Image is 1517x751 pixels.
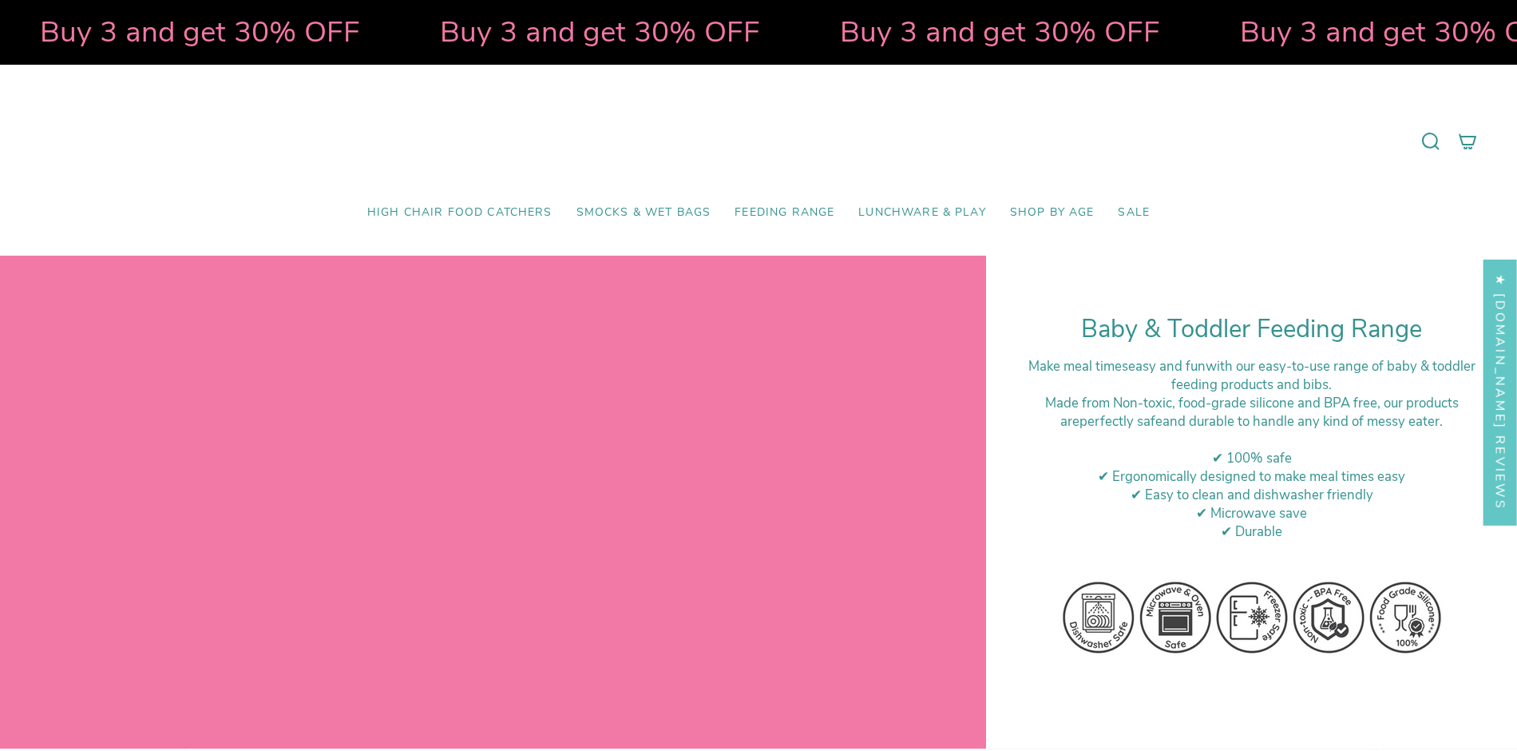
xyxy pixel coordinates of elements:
[1128,357,1206,375] strong: easy and fun
[1483,260,1517,526] div: Click to open Judge.me floating reviews tab
[367,206,553,220] span: High Chair Food Catchers
[1026,357,1477,394] div: Make meal times with our easy-to-use range of baby & toddler feeding products and bibs.
[576,206,711,220] span: Smocks & Wet Bags
[1010,206,1095,220] span: Shop by Age
[831,12,1151,52] strong: Buy 3 and get 30% OFF
[1118,206,1150,220] span: SALE
[1056,394,1459,431] span: ade from Non-toxic, food-grade silicone and BPA free, our products are and durable to handle any ...
[431,12,751,52] strong: Buy 3 and get 30% OFF
[1026,467,1477,486] div: ✔ Ergonomically designed to make meal times easy
[1026,449,1477,467] div: ✔ 100% safe
[355,194,564,232] a: High Chair Food Catchers
[998,194,1107,232] a: Shop by Age
[735,206,834,220] span: Feeding Range
[723,194,846,232] a: Feeding Range
[1106,194,1162,232] a: SALE
[564,194,723,232] a: Smocks & Wet Bags
[1196,504,1307,523] span: ✔ Microwave save
[1026,315,1477,344] h1: Baby & Toddler Feeding Range
[31,12,351,52] strong: Buy 3 and get 30% OFF
[1079,412,1163,431] strong: perfectly safe
[1026,486,1477,504] div: ✔ Easy to clean and dishwasher friendly
[858,206,985,220] span: Lunchware & Play
[1026,394,1477,431] div: M
[846,194,997,232] a: Lunchware & Play
[1026,523,1477,541] div: ✔ Durable
[621,89,897,194] a: Mumma’s Little Helpers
